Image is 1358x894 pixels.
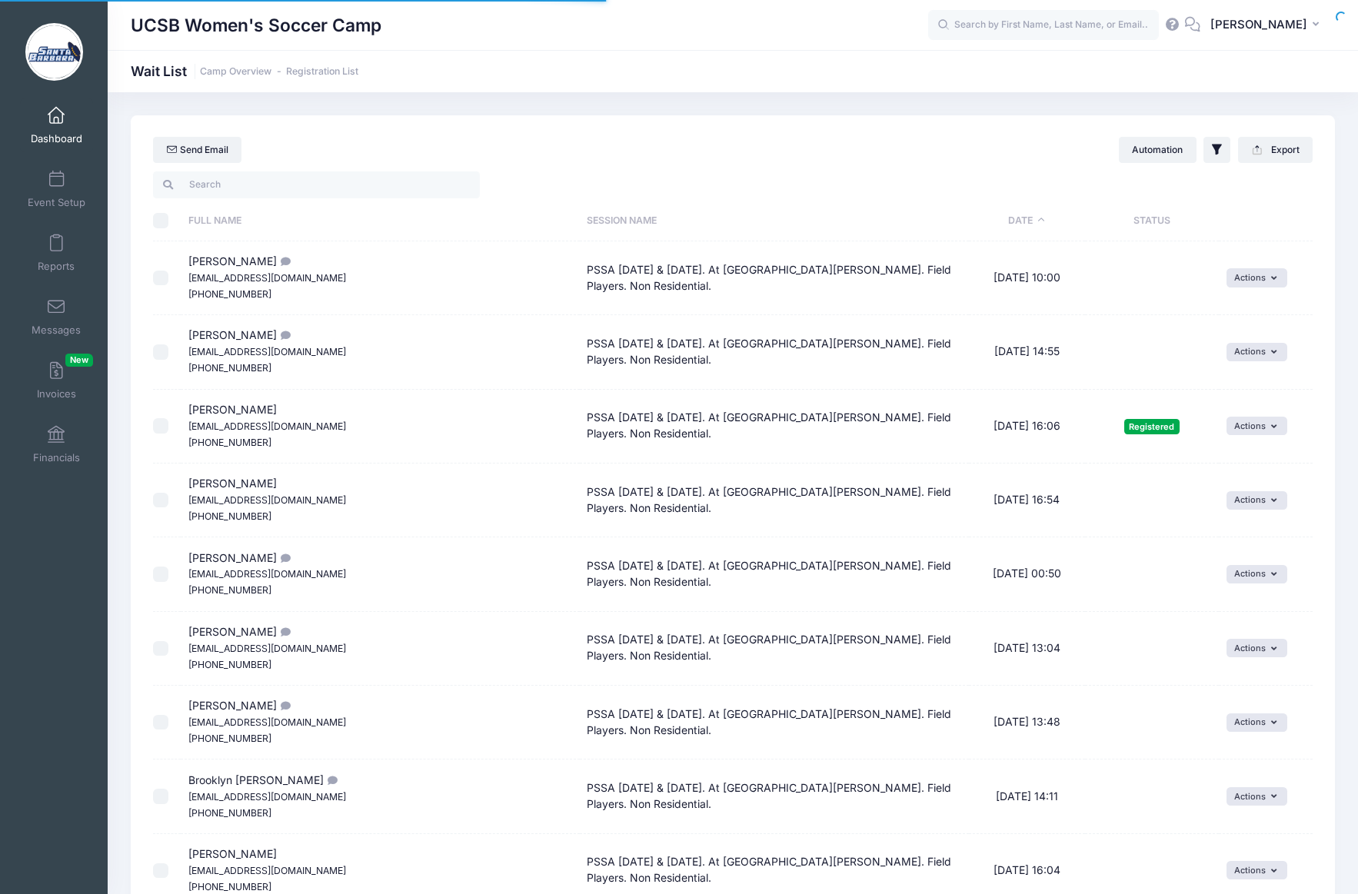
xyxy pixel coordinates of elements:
th: Session Name: activate to sort column ascending [580,201,969,241]
button: Actions [1227,787,1287,806]
span: Event Setup [28,196,85,209]
a: Dashboard [20,98,93,152]
span: [PERSON_NAME] [188,254,346,300]
i: Entering 8th grade graduating in 2030 Plays for Central Coast Academy 2011 team (a year up). [277,331,289,341]
td: PSSA [DATE] & [DATE]. At [GEOGRAPHIC_DATA][PERSON_NAME]. Field Players. Non Residential. [580,241,969,315]
h1: UCSB Women's Soccer Camp [131,8,381,43]
small: [PHONE_NUMBER] [188,733,271,744]
span: Reports [38,260,75,273]
button: Actions [1227,713,1287,732]
small: [EMAIL_ADDRESS][DOMAIN_NAME] [188,494,346,506]
button: [PERSON_NAME] [1200,8,1335,43]
td: [DATE] 16:54 [969,464,1085,537]
span: [PERSON_NAME] [188,699,346,744]
td: [DATE] 14:11 [969,759,1085,833]
td: PSSA [DATE] & [DATE]. At [GEOGRAPHIC_DATA][PERSON_NAME]. Field Players. Non Residential. [580,759,969,833]
small: [PHONE_NUMBER] [188,288,271,300]
small: [EMAIL_ADDRESS][DOMAIN_NAME] [188,346,346,357]
img: UCSB Women's Soccer Camp [25,23,83,81]
span: [PERSON_NAME] [188,328,346,374]
td: PSSA [DATE] & [DATE]. At [GEOGRAPHIC_DATA][PERSON_NAME]. Field Players. Non Residential. [580,315,969,389]
td: PSSA [DATE] & [DATE]. At [GEOGRAPHIC_DATA][PERSON_NAME]. Field Players. Non Residential. [580,537,969,611]
td: PSSA [DATE] & [DATE]. At [GEOGRAPHIC_DATA][PERSON_NAME]. Field Players. Non Residential. [580,464,969,537]
span: [PERSON_NAME] [188,847,346,892]
th: Full Name: activate to sort column ascending [181,201,580,241]
span: Registered [1124,419,1180,434]
span: Messages [32,324,81,337]
small: [PHONE_NUMBER] [188,807,271,819]
a: Send Email [153,137,241,163]
td: PSSA [DATE] & [DATE]. At [GEOGRAPHIC_DATA][PERSON_NAME]. Field Players. Non Residential. [580,612,969,686]
td: [DATE] 10:00 [969,241,1085,315]
small: [PHONE_NUMBER] [188,659,271,670]
button: Automation [1119,137,1197,163]
td: PSSA [DATE] & [DATE]. At [GEOGRAPHIC_DATA][PERSON_NAME]. Field Players. Non Residential. [580,686,969,759]
span: Dashboard [31,132,82,145]
span: [PERSON_NAME] [188,403,346,448]
small: [PHONE_NUMBER] [188,881,271,892]
small: [PHONE_NUMBER] [188,362,271,374]
th: : activate to sort column ascending [1219,201,1313,241]
button: Actions [1227,491,1287,510]
span: [PERSON_NAME] [188,477,346,522]
a: Event Setup [20,162,93,216]
i: We received the link from Andrew Montenegro at the GA showcase [277,701,289,711]
i: I was told my Coach Paul to attend this ID camp as well as getting an email by Andrew Montenegro.... [277,553,289,563]
span: [PERSON_NAME] [188,625,346,670]
button: Actions [1227,861,1287,879]
a: Financials [20,417,93,471]
button: Actions [1227,417,1287,435]
i: Giuliana is a South Valley Surf G10 GA AMF who is interested in attending UCSB. She would like an... [277,627,289,637]
td: PSSA [DATE] & [DATE]. At [GEOGRAPHIC_DATA][PERSON_NAME]. Field Players. Non Residential. [580,390,969,464]
span: Invoices [37,387,76,400]
i: I have admired this program and am really hoping I can have the opportunity to participate in thi... [324,776,336,786]
a: Messages [20,290,93,344]
small: [EMAIL_ADDRESS][DOMAIN_NAME] [188,791,346,803]
th: Date: activate to sort column descending [969,201,1085,241]
small: [EMAIL_ADDRESS][DOMAIN_NAME] [188,568,346,580]
span: [PERSON_NAME] [1210,16,1307,33]
i: Please let us know if anything opens up. My daughter is interested in playing soccer at UC Santa ... [277,257,289,267]
a: Reports [20,226,93,280]
button: Actions [1227,639,1287,657]
small: [EMAIL_ADDRESS][DOMAIN_NAME] [188,643,346,654]
td: [DATE] 14:55 [969,315,1085,389]
button: Actions [1227,565,1287,583]
small: [PHONE_NUMBER] [188,437,271,448]
td: [DATE] 16:06 [969,390,1085,464]
span: Financials [33,451,80,464]
td: [DATE] 00:50 [969,537,1085,611]
a: Registration List [286,66,358,78]
button: Actions [1227,268,1287,287]
a: InvoicesNew [20,354,93,407]
a: Camp Overview [200,66,271,78]
small: [PHONE_NUMBER] [188,510,271,522]
small: [EMAIL_ADDRESS][DOMAIN_NAME] [188,716,346,728]
small: [EMAIL_ADDRESS][DOMAIN_NAME] [188,420,346,432]
button: Actions [1227,343,1287,361]
span: New [65,354,93,367]
input: Search by First Name, Last Name, or Email... [928,10,1159,41]
td: [DATE] 13:04 [969,612,1085,686]
td: [DATE] 13:48 [969,686,1085,759]
small: [EMAIL_ADDRESS][DOMAIN_NAME] [188,865,346,876]
th: Status: activate to sort column ascending [1085,201,1219,241]
small: [PHONE_NUMBER] [188,584,271,596]
input: Search [153,171,480,198]
span: [PERSON_NAME] [188,551,346,597]
button: Export [1238,137,1313,163]
small: [EMAIL_ADDRESS][DOMAIN_NAME] [188,272,346,284]
span: Brooklyn [PERSON_NAME] [188,773,346,819]
h1: Wait List [131,63,358,79]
